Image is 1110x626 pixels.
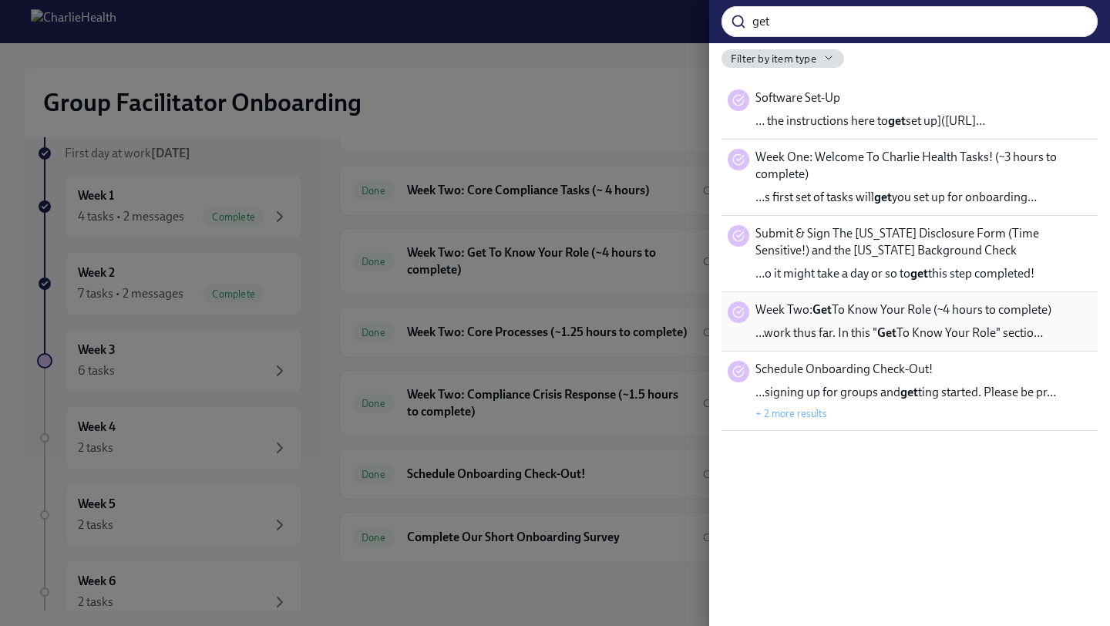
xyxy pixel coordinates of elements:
span: Week One: Welcome To Charlie Health Tasks! (~3 hours to complete) [755,149,1091,183]
span: …s first set of tasks will you set up for onboarding… [755,189,1037,206]
span: …work thus far. In this " To Know Your Role" sectio… [755,325,1043,342]
span: Week Two: To Know Your Role (~4 hours to complete) [755,301,1051,318]
div: Software Set-Up… the instructions here togetset up]([URL]… [721,80,1098,140]
div: Task [728,301,749,323]
span: …o it might take a day or so to this step completed! [755,265,1034,282]
div: Task [728,361,749,382]
div: Week Two:GetTo Know Your Role (~4 hours to complete)…work thus far. In this "GetTo Know Your Role... [721,292,1098,352]
div: Task [728,149,749,170]
div: Task [728,89,749,111]
div: Task [728,225,749,247]
div: Submit & Sign The [US_STATE] Disclosure Form (Time Sensitive!) and the [US_STATE] Background Chec... [721,216,1098,292]
strong: Get [812,302,832,317]
span: … the instructions here to set up]([URL]… [755,113,985,130]
strong: get [900,385,918,399]
strong: get [910,266,928,281]
span: Schedule Onboarding Check-Out! [755,361,933,378]
span: …signing up for groups and ting started. Please be pr… [755,384,1056,401]
button: Filter by item type [721,49,844,68]
strong: Get [877,325,896,340]
div: Week One: Welcome To Charlie Health Tasks! (~3 hours to complete)…s first set of tasks willgetyou... [721,140,1098,216]
strong: get [888,113,906,128]
span: Submit & Sign The [US_STATE] Disclosure Form (Time Sensitive!) and the [US_STATE] Background Check [755,225,1091,259]
div: Schedule Onboarding Check-Out!…signing up for groups andgetting started. Please be pr…+ 2 more re... [721,352,1098,431]
strong: get [874,190,892,204]
button: + 2 more results [755,407,827,419]
span: Software Set-Up [755,89,840,106]
span: Filter by item type [731,52,816,66]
